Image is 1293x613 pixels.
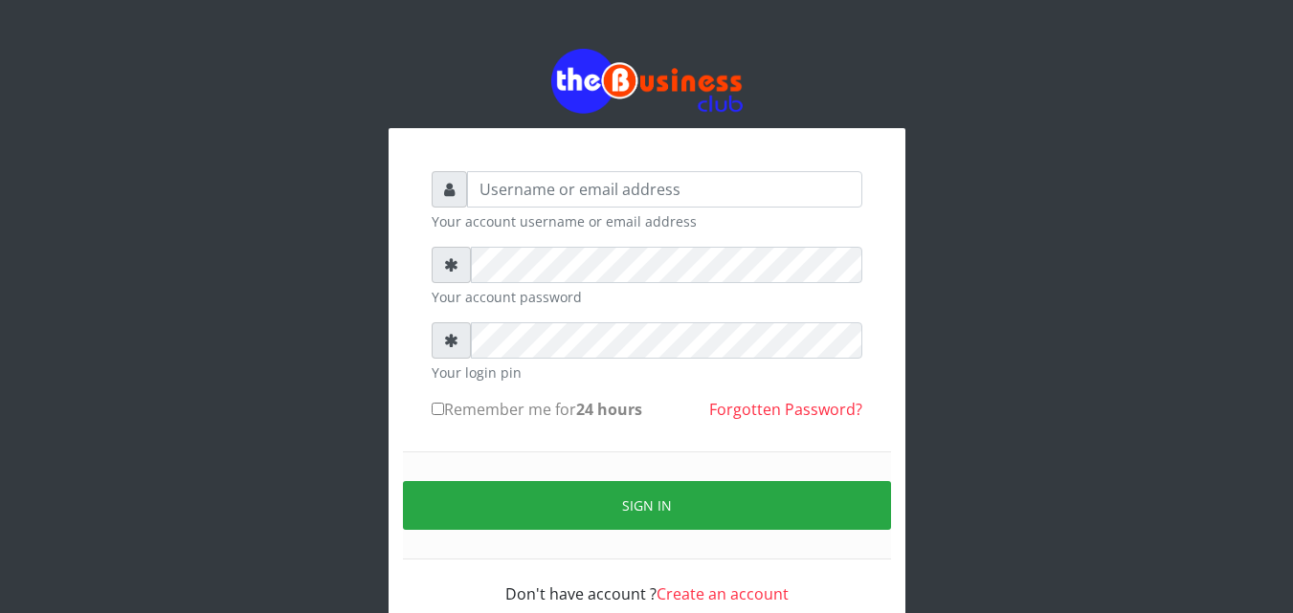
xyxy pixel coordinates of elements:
b: 24 hours [576,399,642,420]
small: Your login pin [432,362,862,383]
label: Remember me for [432,398,642,421]
input: Username or email address [467,171,862,208]
a: Create an account [657,583,789,604]
input: Remember me for24 hours [432,403,444,415]
small: Your account password [432,287,862,307]
small: Your account username or email address [432,211,862,231]
div: Don't have account ? [432,559,862,605]
a: Forgotten Password? [709,399,862,420]
button: Sign in [403,481,891,530]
